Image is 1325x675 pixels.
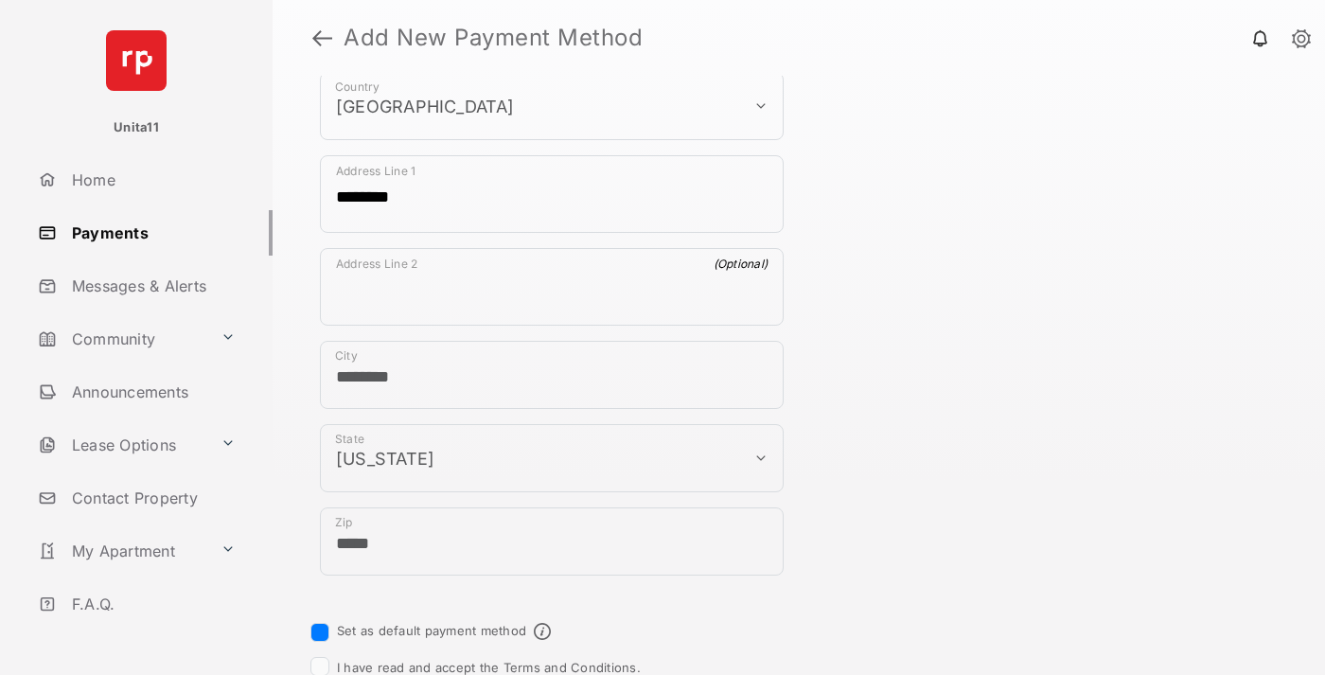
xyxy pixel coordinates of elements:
[337,623,526,638] label: Set as default payment method
[30,528,213,574] a: My Apartment
[114,118,159,137] p: Unita11
[320,424,784,492] div: payment_method_screening[postal_addresses][administrativeArea]
[320,155,784,233] div: payment_method_screening[postal_addresses][addressLine1]
[320,248,784,326] div: payment_method_screening[postal_addresses][addressLine2]
[30,157,273,203] a: Home
[30,475,273,521] a: Contact Property
[106,30,167,91] img: svg+xml;base64,PHN2ZyB4bWxucz0iaHR0cDovL3d3dy53My5vcmcvMjAwMC9zdmciIHdpZHRoPSI2NCIgaGVpZ2h0PSI2NC...
[30,581,273,627] a: F.A.Q.
[344,27,643,49] strong: Add New Payment Method
[30,316,213,362] a: Community
[534,623,551,640] span: Default payment method info
[30,422,213,468] a: Lease Options
[30,369,273,415] a: Announcements
[320,72,784,140] div: payment_method_screening[postal_addresses][country]
[320,341,784,409] div: payment_method_screening[postal_addresses][locality]
[30,210,273,256] a: Payments
[30,263,273,309] a: Messages & Alerts
[320,507,784,576] div: payment_method_screening[postal_addresses][postalCode]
